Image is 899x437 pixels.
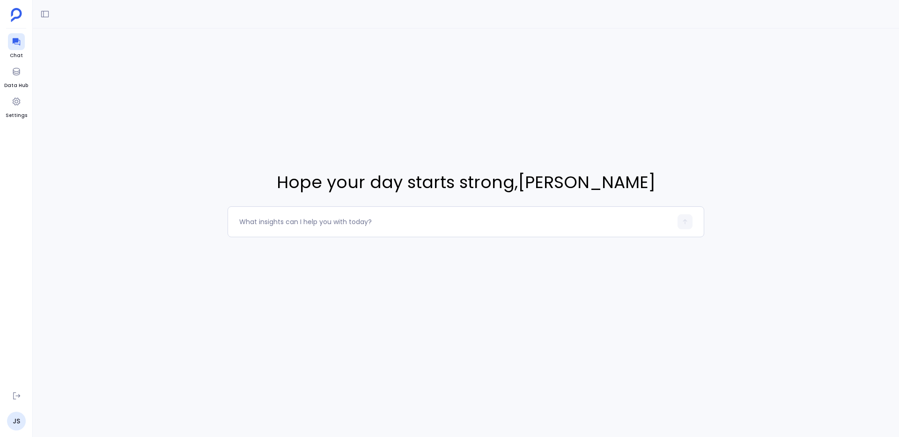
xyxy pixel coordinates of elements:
img: petavue logo [11,8,22,22]
span: Chat [8,52,25,59]
a: Data Hub [4,63,28,89]
a: Chat [8,33,25,59]
span: Settings [6,112,27,119]
span: Data Hub [4,82,28,89]
a: Settings [6,93,27,119]
span: Hope your day starts strong , [PERSON_NAME] [228,170,704,195]
a: JS [7,412,26,430]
